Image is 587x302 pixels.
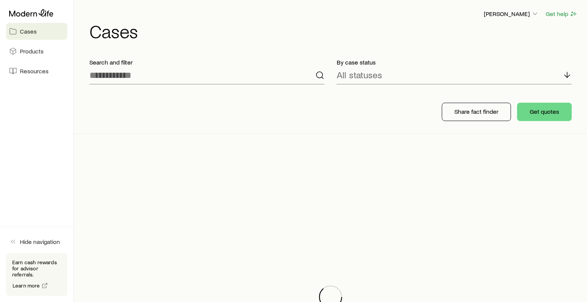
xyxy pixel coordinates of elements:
[337,58,572,66] p: By case status
[6,23,67,40] a: Cases
[89,22,578,40] h1: Cases
[13,283,40,288] span: Learn more
[442,103,511,121] button: Share fact finder
[89,58,324,66] p: Search and filter
[517,103,572,121] button: Get quotes
[12,259,61,278] p: Earn cash rewards for advisor referrals.
[20,238,60,245] span: Hide navigation
[6,43,67,60] a: Products
[20,27,37,35] span: Cases
[20,47,44,55] span: Products
[20,67,49,75] span: Resources
[454,108,498,115] p: Share fact finder
[483,10,539,19] button: [PERSON_NAME]
[337,69,382,80] p: All statuses
[6,233,67,250] button: Hide navigation
[484,10,539,18] p: [PERSON_NAME]
[6,253,67,296] div: Earn cash rewards for advisor referrals.Learn more
[545,10,578,18] button: Get help
[6,63,67,79] a: Resources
